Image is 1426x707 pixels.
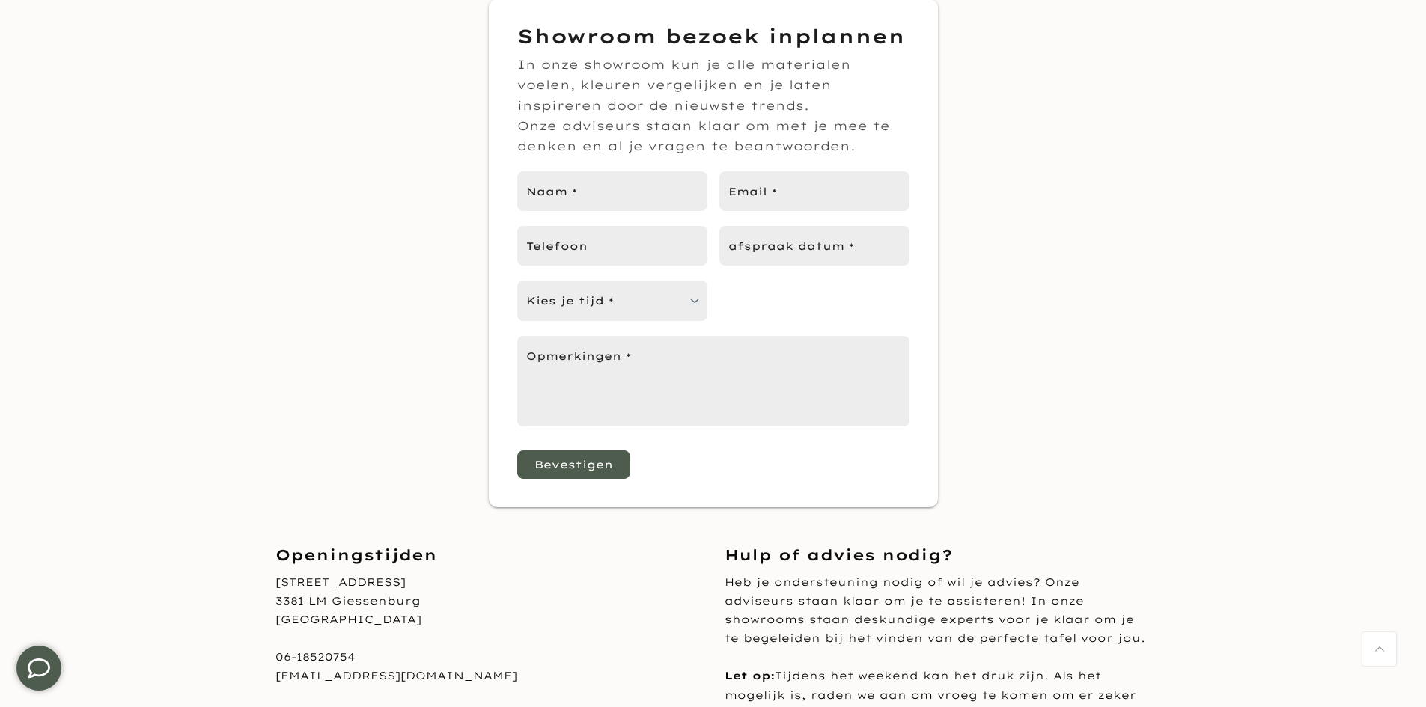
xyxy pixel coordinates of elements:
[517,55,909,116] p: In onze showroom kun je alle materialen voelen, kleuren vergelijken en je laten inspireren door d...
[1,631,76,706] iframe: toggle-frame
[725,669,775,682] b: Let op:
[517,450,630,479] button: Bevestigen
[517,116,909,156] p: Onze adviseurs staan klaar om met je mee te denken en al je vragen te beantwoorden.
[725,545,1151,566] h3: Hulp of advies nodig?
[1362,632,1396,666] a: Terug naar boven
[517,22,909,51] h3: Showroom bezoek inplannen
[275,545,702,566] h3: Openingstijden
